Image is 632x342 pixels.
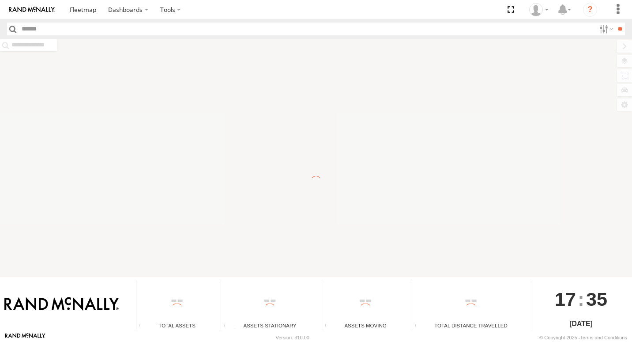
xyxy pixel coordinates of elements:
a: Visit our Website [5,333,45,342]
div: Total number of assets current in transit. [322,323,335,329]
div: © Copyright 2025 - [539,335,627,340]
div: Total Distance Travelled [412,322,530,329]
img: Rand McNally [4,297,119,312]
div: Assets Stationary [221,322,319,329]
i: ? [583,3,597,17]
span: 35 [586,280,607,318]
div: : [533,280,629,318]
div: Total number of assets current stationary. [221,323,234,329]
div: Valeo Dash [526,3,552,16]
label: Search Filter Options [596,23,615,35]
div: Assets Moving [322,322,409,329]
img: rand-logo.svg [9,7,55,13]
div: Total number of Enabled Assets [136,323,150,329]
div: Total Assets [136,322,218,329]
div: Version: 310.00 [276,335,309,340]
div: [DATE] [533,319,629,329]
span: 17 [555,280,576,318]
div: Total distance travelled by all assets within specified date range and applied filters [412,323,425,329]
a: Terms and Conditions [580,335,627,340]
